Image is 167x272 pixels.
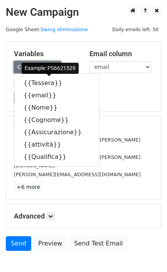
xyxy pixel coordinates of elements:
h5: Variables [14,50,78,58]
a: {{Assicurazione}} [14,126,99,139]
a: Copy/paste... [14,61,61,73]
h2: New Campaign [6,6,161,19]
a: Daily emails left: 50 [110,27,161,32]
a: {{Cognome}} [14,114,99,126]
small: Google Sheet: [6,27,88,32]
a: Send [6,236,31,251]
a: Swing eliminazione [40,27,88,32]
span: Daily emails left: 50 [110,25,161,34]
a: Send Test Email [69,236,128,251]
a: {{Qualifica}} [14,151,99,163]
iframe: Chat Widget [128,235,167,272]
h5: Advanced [14,212,153,220]
div: Example: PS6621529 [22,63,79,74]
a: {{Tessera}} [14,77,99,89]
a: {{email}} [14,89,99,102]
small: [PERSON_NAME][EMAIL_ADDRESS][DOMAIN_NAME] [14,172,141,177]
a: {{attività}} [14,139,99,151]
h5: Email column [89,50,154,58]
a: Preview [33,236,67,251]
a: {{Nome}} [14,102,99,114]
div: Widget chat [128,235,167,272]
a: +6 more [14,182,43,192]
